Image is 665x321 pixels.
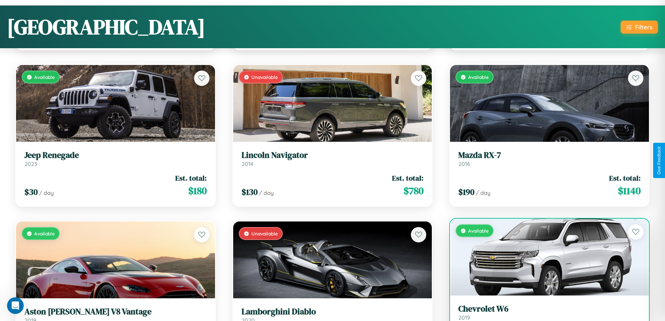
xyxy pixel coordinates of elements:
h3: Chevrolet W6 [458,304,641,314]
a: Mazda RX-72016 [458,150,641,167]
h3: Lamborghini Diablo [242,307,424,317]
span: / day [476,189,490,196]
span: Available [468,74,489,80]
div: Filters [635,23,652,31]
iframe: Intercom live chat [7,297,24,314]
span: $ 180 [188,184,207,198]
span: Unavailable [251,231,278,236]
button: Filters [621,21,658,34]
span: $ 780 [404,184,423,198]
div: Give Feedback [657,146,662,175]
h3: Lincoln Navigator [242,150,424,160]
span: Available [34,74,55,80]
span: Est. total: [175,173,207,183]
span: / day [259,189,274,196]
span: Available [468,228,489,234]
span: Unavailable [251,74,278,80]
h3: Mazda RX-7 [458,150,641,160]
span: 2014 [242,160,253,167]
span: Available [34,231,55,236]
span: Est. total: [392,173,423,183]
span: 2016 [458,160,470,167]
a: Jeep Renegade2023 [24,150,207,167]
span: $ 30 [24,186,38,198]
span: $ 130 [242,186,258,198]
h3: Jeep Renegade [24,150,207,160]
span: / day [39,189,54,196]
span: Est. total: [609,173,641,183]
a: Lincoln Navigator2014 [242,150,424,167]
h1: [GEOGRAPHIC_DATA] [7,13,205,41]
a: Chevrolet W62019 [458,304,641,321]
span: $ 190 [458,186,474,198]
h3: Aston [PERSON_NAME] V8 Vantage [24,307,207,317]
span: $ 1140 [618,184,641,198]
span: 2019 [458,314,470,321]
span: 2023 [24,160,37,167]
